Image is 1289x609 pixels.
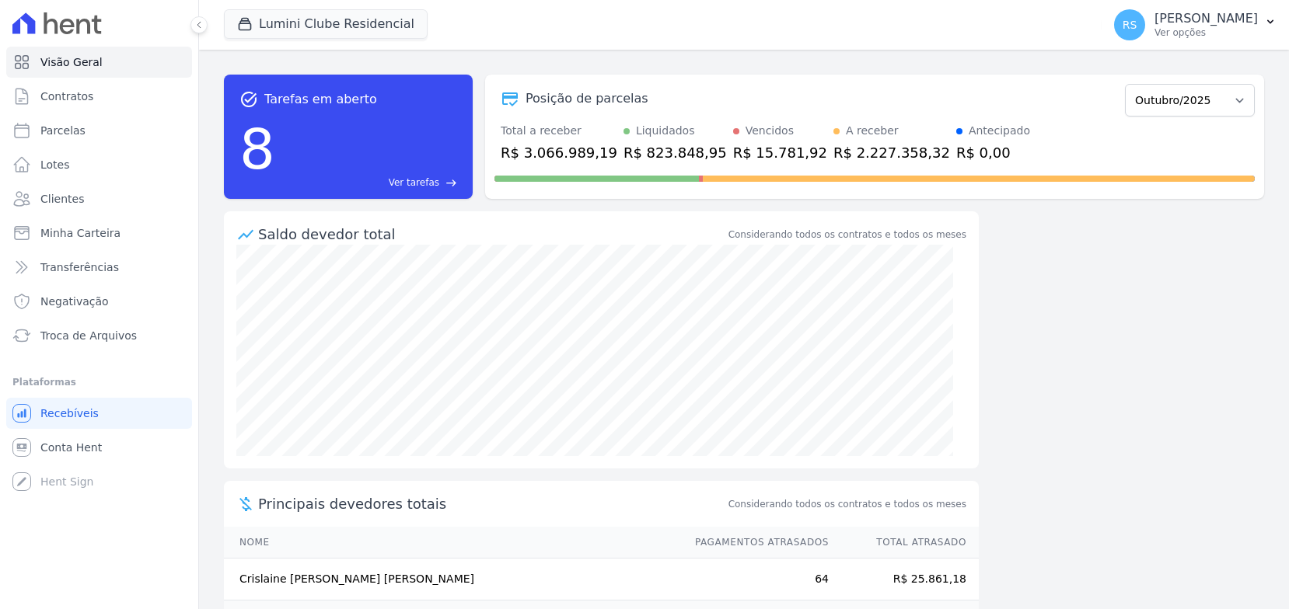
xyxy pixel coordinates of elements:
a: Lotes [6,149,192,180]
a: Clientes [6,183,192,214]
span: Lotes [40,157,70,172]
span: Recebíveis [40,405,99,421]
span: RS [1123,19,1137,30]
a: Recebíveis [6,398,192,429]
span: task_alt [239,90,258,109]
span: Contratos [40,89,93,104]
a: Conta Hent [6,432,192,463]
span: Parcelas [40,123,86,138]
td: R$ 25.861,18 [830,559,979,600]
div: Plataformas [12,373,186,391]
a: Transferências [6,252,192,283]
span: east [445,177,457,189]
span: Ver tarefas [389,176,439,190]
a: Negativação [6,286,192,317]
div: Total a receber [501,123,617,139]
div: Antecipado [969,123,1030,139]
button: Lumini Clube Residencial [224,9,428,39]
th: Total Atrasado [830,527,979,559]
a: Visão Geral [6,47,192,78]
div: Saldo devedor total [258,224,725,245]
span: Transferências [40,259,119,275]
span: Conta Hent [40,440,102,455]
span: Troca de Arquivos [40,328,137,343]
span: Negativação [40,294,109,309]
div: Liquidados [636,123,695,139]
div: Vencidos [746,123,794,139]
p: [PERSON_NAME] [1155,11,1258,26]
span: Considerando todos os contratos e todos os meses [728,497,966,511]
a: Parcelas [6,115,192,146]
div: 8 [239,109,275,190]
th: Nome [224,527,680,559]
a: Ver tarefas east [281,176,457,190]
span: Tarefas em aberto [264,90,377,109]
span: Clientes [40,191,84,207]
span: Visão Geral [40,54,103,70]
a: Minha Carteira [6,217,192,249]
span: Minha Carteira [40,225,121,241]
div: R$ 3.066.989,19 [501,142,617,163]
td: Crislaine [PERSON_NAME] [PERSON_NAME] [224,559,680,600]
div: A receber [846,123,899,139]
div: R$ 2.227.358,32 [833,142,950,163]
div: R$ 15.781,92 [733,142,827,163]
a: Contratos [6,81,192,112]
div: Posição de parcelas [526,89,648,108]
div: Considerando todos os contratos e todos os meses [728,228,966,242]
div: R$ 0,00 [956,142,1030,163]
td: 64 [680,559,830,600]
p: Ver opções [1155,26,1258,39]
button: RS [PERSON_NAME] Ver opções [1102,3,1289,47]
th: Pagamentos Atrasados [680,527,830,559]
a: Troca de Arquivos [6,320,192,351]
span: Principais devedores totais [258,493,725,514]
div: R$ 823.848,95 [624,142,727,163]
